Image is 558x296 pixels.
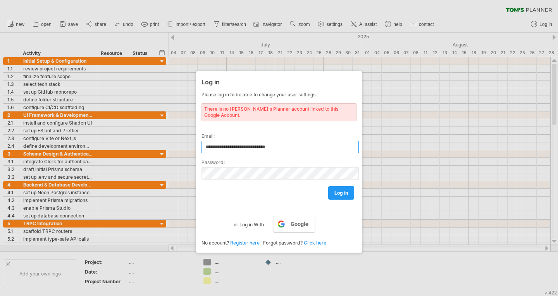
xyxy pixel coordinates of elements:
a: log in [328,186,354,200]
div: Please log in to be able to change your user settings. [201,92,356,98]
a: Google [273,216,315,232]
span: Forgot password? [263,240,303,246]
span: No account? [201,240,229,246]
div: There is no [PERSON_NAME]'s Planner account linked to this Google Account. [201,103,356,121]
label: Email: [201,133,356,139]
span: Google [291,221,308,227]
a: Click here [304,240,326,246]
label: Password: [201,159,356,165]
div: Log in [201,75,356,89]
span: log in [334,190,348,196]
label: or Log in With [234,216,264,229]
a: Register here [230,240,260,246]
